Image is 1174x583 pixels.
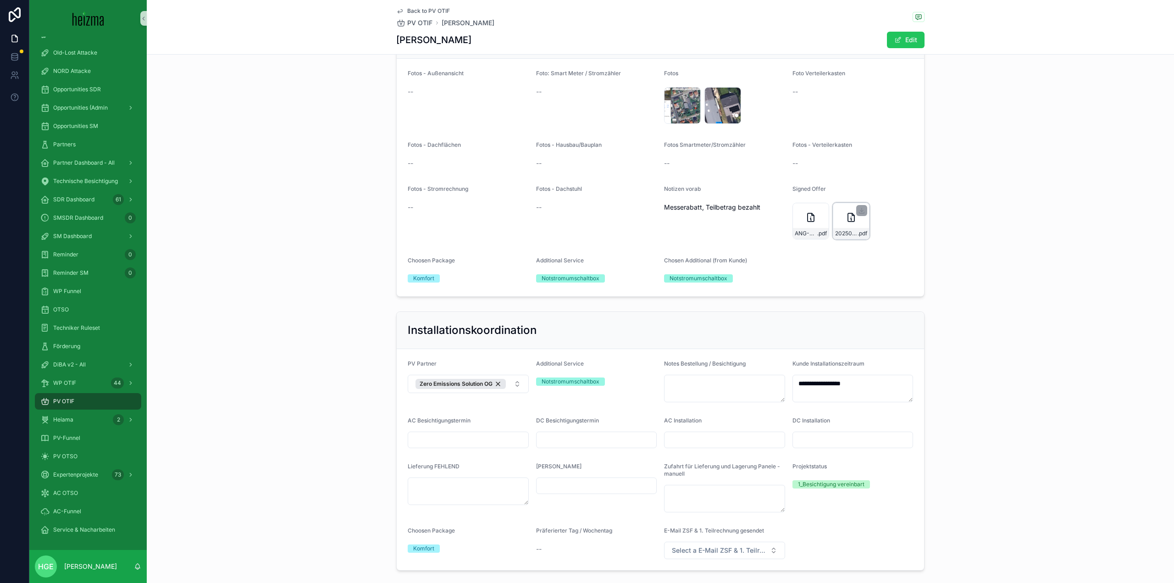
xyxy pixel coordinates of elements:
[53,86,101,93] span: Opportunities SDR
[53,214,103,222] span: SMSDR Dashboard
[408,185,468,192] span: Fotos - Stromrechnung
[64,562,117,571] p: [PERSON_NAME]
[53,122,98,130] span: Opportunities SM
[536,87,542,96] span: --
[407,7,450,15] span: Back to PV OTIF
[442,18,494,28] a: [PERSON_NAME]
[536,257,584,264] span: Additional Service
[536,159,542,168] span: --
[887,32,925,48] button: Edit
[536,417,599,424] span: DC Besichtigungstermin
[53,49,97,56] span: Old-Lost Attacke
[35,136,141,153] a: Partners
[415,379,506,389] button: Unselect 19
[536,70,621,77] span: Foto: Smart Meter / Stromzähler
[396,33,471,46] h1: [PERSON_NAME]
[111,378,124,389] div: 44
[35,63,141,79] a: NORD Attacke
[792,417,830,424] span: DC Installation
[835,230,858,237] span: 20250306-PV-Auftrag---Heizma
[408,323,537,338] h2: Installationskoordination
[53,196,94,203] span: SDR Dashboard
[408,417,471,424] span: AC Besichtigungstermin
[35,411,141,428] a: Heiama2
[53,251,78,258] span: Reminder
[536,185,582,192] span: Fotos - Dachstuhl
[420,380,493,388] span: Zero Emissions Solution OG
[536,203,542,212] span: --
[113,194,124,205] div: 61
[407,18,432,28] span: PV OTIF
[125,249,136,260] div: 0
[35,118,141,134] a: Opportunities SM
[408,527,455,534] span: Choosen Package
[53,489,78,497] span: AC OTSO
[792,360,864,367] span: Kunde Installationszeitraum
[35,320,141,336] a: Techniker Ruleset
[795,230,817,237] span: ANG-PV-744-Varga-2025-03-06-(1)-(1)
[35,228,141,244] a: SM Dashboard
[664,463,780,477] span: Zufahrt für Lieferung und Lagerung Panele - manuell
[408,141,461,148] span: Fotos - Dachflächen
[858,230,867,237] span: .pdf
[53,269,89,277] span: Reminder SM
[53,343,80,350] span: Förderung
[35,375,141,391] a: WP OTIF44
[408,159,413,168] span: --
[408,203,413,212] span: --
[35,503,141,520] a: AC-Funnel
[53,416,73,423] span: Heiama
[536,527,612,534] span: Präferierter Tag / Wochentag
[408,360,437,367] span: PV Partner
[35,356,141,373] a: DiBA v2 - All
[53,67,91,75] span: NORD Attacke
[53,141,76,148] span: Partners
[664,70,678,77] span: Fotos
[113,414,124,425] div: 2
[664,141,746,148] span: Fotos Smartmeter/Stromzähler
[35,301,141,318] a: OTSO
[35,485,141,501] a: AC OTSO
[35,522,141,538] a: Service & Nacharbeiten
[536,544,542,554] span: --
[664,203,785,212] span: Messerabatt, Teilbetrag bezahlt
[817,230,827,237] span: .pdf
[408,70,464,77] span: Fotos - Außenansicht
[664,417,702,424] span: AC Installation
[408,87,413,96] span: --
[35,155,141,171] a: Partner Dashboard - All
[792,185,826,192] span: Signed Offer
[53,178,118,185] span: Technische Besichtigung
[35,210,141,226] a: SMSDR Dashboard0
[396,18,432,28] a: PV OTIF
[53,434,80,442] span: PV-Funnel
[53,306,69,313] span: OTSO
[792,87,798,96] span: --
[396,7,450,15] a: Back to PV OTIF
[35,466,141,483] a: Expertenprojekte73
[35,448,141,465] a: PV OTSO
[413,544,434,553] div: Komfort
[542,274,599,283] div: Notstromumschaltbox
[35,81,141,98] a: Opportunities SDR
[35,430,141,446] a: PV-Funnel
[125,212,136,223] div: 0
[53,361,86,368] span: DiBA v2 - All
[408,375,529,393] button: Select Button
[792,159,798,168] span: --
[35,393,141,410] a: PV OTIF
[664,527,764,534] span: E-Mail ZSF & 1. Teilrechnung gesendet
[53,233,92,240] span: SM Dashboard
[125,267,136,278] div: 0
[35,265,141,281] a: Reminder SM0
[664,257,747,264] span: Chosen Additional (from Kunde)
[536,141,602,148] span: Fotos - Hausbau/Bauplan
[29,37,147,550] div: scrollable content
[38,561,54,572] span: HGE
[35,191,141,208] a: SDR Dashboard61
[536,463,581,470] span: [PERSON_NAME]
[53,288,81,295] span: WP Funnel
[536,360,584,367] span: Additional Service
[664,159,670,168] span: --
